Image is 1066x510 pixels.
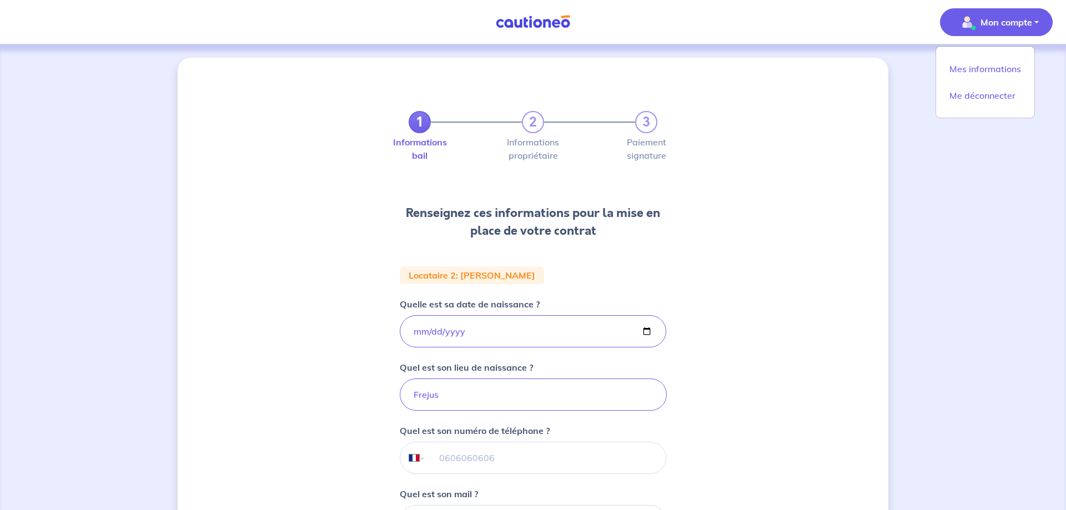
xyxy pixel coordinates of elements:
label: Informations bail [409,138,431,160]
p: Quel est son numéro de téléphone ? [400,424,550,437]
label: Informations propriétaire [522,138,544,160]
p: Quel est son mail ? [400,487,478,501]
h3: Renseignez ces informations pour la mise en place de votre contrat [400,204,666,240]
p: Mon compte [980,16,1032,29]
input: 0606060606 [426,442,666,473]
p: Locataire 2 [409,271,456,280]
p: Quel est son lieu de naissance ? [400,361,533,374]
input: Paris [400,378,667,411]
button: illu_account_valid_menu.svgMon compte [940,8,1053,36]
img: illu_account_valid_menu.svg [958,13,976,31]
a: 1 [409,111,431,133]
a: Mes informations [941,60,1030,78]
p: : [PERSON_NAME] [456,271,535,280]
img: Cautioneo [491,15,575,29]
a: Me déconnecter [941,87,1030,104]
label: Paiement signature [635,138,657,160]
div: illu_account_valid_menu.svgMon compte [936,46,1035,118]
input: birthdate.placeholder [400,315,666,347]
p: Quelle est sa date de naissance ? [400,297,540,311]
